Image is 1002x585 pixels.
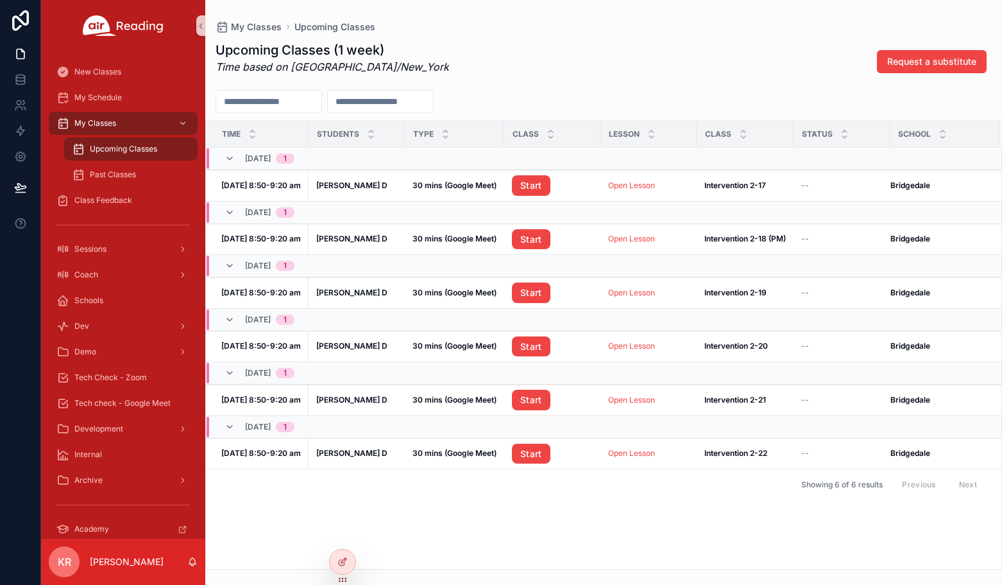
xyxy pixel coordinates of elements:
a: New Classes [49,60,198,83]
span: My Schedule [74,92,122,103]
a: [PERSON_NAME] D [316,341,397,351]
a: [DATE] 8:50-9:20 am [221,448,301,458]
a: Bridgedale [890,448,985,458]
strong: [PERSON_NAME] D [316,180,387,190]
a: Class Feedback [49,189,198,212]
span: Sessions [74,244,106,254]
span: [DATE] [245,207,271,218]
strong: [PERSON_NAME] D [316,288,387,297]
span: Schools [74,295,103,306]
span: [DATE] [245,315,271,325]
strong: Intervention 2-21 [704,395,766,405]
strong: 30 mins (Google Meet) [412,288,497,297]
span: Dev [74,321,89,331]
a: Start [512,175,593,196]
a: [PERSON_NAME] D [316,448,397,458]
span: [DATE] [245,153,271,164]
span: Archive [74,475,103,485]
strong: Intervention 2-17 [704,180,766,190]
span: Upcoming Classes [90,144,157,154]
a: Start [512,283,550,303]
a: Tech Check - Zoom [49,366,198,389]
a: Open Lesson [608,395,689,405]
a: Bridgedale [890,395,985,405]
a: Upcoming Classes [64,137,198,161]
a: Upcoming Classes [294,21,375,33]
a: [DATE] 8:50-9:20 am [221,288,301,298]
a: Start [512,390,550,410]
a: My Schedule [49,86,198,109]
span: Class Feedback [74,195,132,205]
a: 30 mins (Google Meet) [412,234,497,244]
strong: [DATE] 8:50-9:20 am [221,288,301,297]
a: -- [801,180,882,191]
strong: [DATE] 8:50-9:20 am [221,341,301,351]
a: 30 mins (Google Meet) [412,180,497,191]
div: 1 [284,207,287,218]
a: Bridgedale [890,234,985,244]
a: [PERSON_NAME] D [316,288,397,298]
strong: 30 mins (Google Meet) [412,395,497,405]
a: Demo [49,340,198,363]
strong: [DATE] 8:50-9:20 am [221,180,301,190]
a: Open Lesson [608,234,689,244]
a: Intervention 2-20 [704,341,786,351]
h1: Upcoming Classes (1 week) [216,41,449,59]
span: Request a substitute [887,55,976,68]
span: -- [801,234,809,244]
em: Time based on [GEOGRAPHIC_DATA]/New_York [216,60,449,73]
span: Internal [74,450,102,460]
a: Start [512,283,593,303]
strong: [PERSON_NAME] D [316,448,387,458]
strong: 30 mins (Google Meet) [412,448,497,458]
span: KR [58,554,71,570]
span: [DATE] [245,422,271,432]
strong: Intervention 2-20 [704,341,768,351]
a: Bridgedale [890,288,985,298]
strong: 30 mins (Google Meet) [412,180,497,190]
span: [DATE] [245,261,271,271]
a: Sessions [49,238,198,261]
a: Schools [49,289,198,312]
span: Coach [74,270,98,280]
a: 30 mins (Google Meet) [412,288,497,298]
a: Start [512,336,550,357]
span: Class [513,129,539,139]
a: Open Lesson [608,448,689,458]
a: Open Lesson [608,288,655,297]
img: App logo [83,15,164,36]
p: [PERSON_NAME] [90,555,164,568]
strong: [PERSON_NAME] D [316,395,387,405]
strong: Intervention 2-22 [704,448,767,458]
a: Intervention 2-19 [704,288,786,298]
span: -- [801,341,809,351]
div: scrollable content [41,51,205,539]
a: Internal [49,443,198,466]
span: Past Classes [90,170,136,180]
a: Start [512,336,593,357]
a: Open Lesson [608,395,655,405]
div: 1 [284,315,287,325]
span: Class [705,129,731,139]
span: School [898,129,931,139]
a: [PERSON_NAME] D [316,395,397,405]
a: My Classes [216,21,282,33]
a: Open Lesson [608,180,655,190]
a: Bridgedale [890,341,985,351]
a: Bridgedale [890,180,985,191]
a: Start [512,175,550,196]
strong: Intervention 2-18 (PM) [704,234,786,243]
strong: [PERSON_NAME] D [316,234,387,243]
span: My Classes [231,21,282,33]
a: Past Classes [64,163,198,186]
span: -- [801,180,809,191]
span: -- [801,288,809,298]
a: [DATE] 8:50-9:20 am [221,395,301,405]
span: Tech check - Google Meet [74,398,171,408]
a: Start [512,229,593,250]
span: Time [222,129,241,139]
a: -- [801,341,882,351]
strong: Bridgedale [890,234,930,243]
